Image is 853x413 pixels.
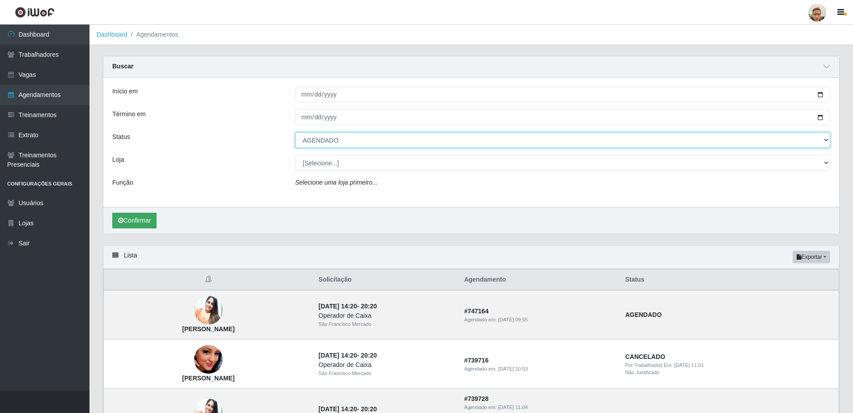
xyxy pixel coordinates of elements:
[318,303,377,310] strong: -
[15,7,55,18] img: CoreUI Logo
[318,405,357,413] time: [DATE] 14:20
[194,292,223,328] img: Vivian Larissa Alves Vitorino de Brito
[295,179,378,186] i: Selecione uma loja primeiro...
[361,352,377,359] time: 20:20
[112,213,157,228] button: Confirmar
[112,63,133,70] strong: Buscar
[464,357,489,364] strong: # 739716
[182,375,234,382] strong: [PERSON_NAME]
[89,25,853,45] nav: breadcrumb
[361,405,377,413] time: 20:20
[459,270,620,291] th: Agendamento
[625,311,662,318] strong: AGENDADO
[498,405,528,410] time: [DATE] 11:04
[112,178,133,187] label: Função
[625,362,833,369] div: | Em:
[112,132,130,142] label: Status
[464,395,489,402] strong: # 739728
[318,405,377,413] strong: -
[182,325,234,333] strong: [PERSON_NAME]
[112,155,124,164] label: Loja
[194,334,223,385] img: Patricia Gabriela Silva da Costa
[318,303,357,310] time: [DATE] 14:20
[318,320,454,328] div: São Francisco Mercado
[318,352,357,359] time: [DATE] 14:20
[464,404,615,411] div: Agendado em:
[361,303,377,310] time: 20:20
[620,270,839,291] th: Status
[313,270,459,291] th: Solicitação
[498,366,528,371] time: [DATE] 10:53
[318,311,454,320] div: Operador de Caixa
[97,31,127,38] a: Dashboard
[498,317,528,322] time: [DATE] 09:55
[295,110,830,125] input: 00/00/0000
[464,316,615,324] div: Agendado em:
[318,352,377,359] strong: -
[793,251,830,263] button: Exportar
[127,30,178,39] li: Agendamentos
[295,87,830,102] input: 00/00/0000
[112,110,146,119] label: Término em
[464,365,615,373] div: Agendado em:
[318,370,454,377] div: São Francisco Mercado
[625,362,661,368] span: Por: Trabalhador
[464,308,489,315] strong: # 747164
[318,360,454,370] div: Operador de Caixa
[103,245,839,269] div: Lista
[625,369,833,376] div: Não Justificado
[112,87,138,96] label: Início em
[625,353,665,360] strong: CANCELADO
[674,362,704,368] time: [DATE] 11:01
